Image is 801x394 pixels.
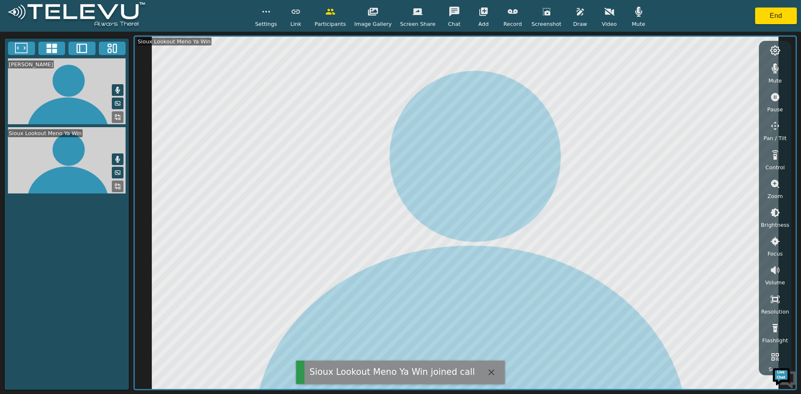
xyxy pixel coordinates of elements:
[573,20,587,28] span: Draw
[354,20,392,28] span: Image Gallery
[602,20,617,28] span: Video
[38,42,65,55] button: 4x4
[8,129,83,137] div: Sioux Lookout Meno Ya Win
[755,8,797,24] button: End
[768,250,783,258] span: Focus
[632,20,645,28] span: Mute
[531,20,562,28] span: Screenshot
[762,336,788,344] span: Flashlight
[310,366,475,379] div: Sioux Lookout Meno Ya Win joined call
[48,105,115,189] span: We're online!
[315,20,346,28] span: Participants
[112,167,123,178] button: Picture in Picture
[112,98,123,109] button: Picture in Picture
[479,20,489,28] span: Add
[765,279,785,286] span: Volume
[137,38,212,45] div: Sioux Lookout Meno Ya Win
[4,228,159,257] textarea: Type your message and hit 'Enter'
[112,181,123,192] button: Replace Feed
[448,20,461,28] span: Chat
[761,221,789,229] span: Brightness
[768,77,782,85] span: Mute
[767,105,783,113] span: Pause
[504,20,522,28] span: Record
[8,60,54,68] div: [PERSON_NAME]
[43,44,140,55] div: Chat with us now
[8,42,35,55] button: Fullscreen
[772,365,797,390] img: Chat Widget
[766,163,785,171] span: Control
[68,42,96,55] button: Two Window Medium
[112,111,123,123] button: Replace Feed
[400,20,436,28] span: Screen Share
[112,153,123,165] button: Mute
[99,42,126,55] button: Three Window Medium
[761,308,789,316] span: Resolution
[767,192,783,200] span: Zoom
[763,134,786,142] span: Pan / Tilt
[137,4,157,24] div: Minimize live chat window
[290,20,301,28] span: Link
[255,20,277,28] span: Settings
[14,39,35,60] img: d_736959983_company_1615157101543_736959983
[112,84,123,96] button: Mute
[768,365,781,373] span: Scan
